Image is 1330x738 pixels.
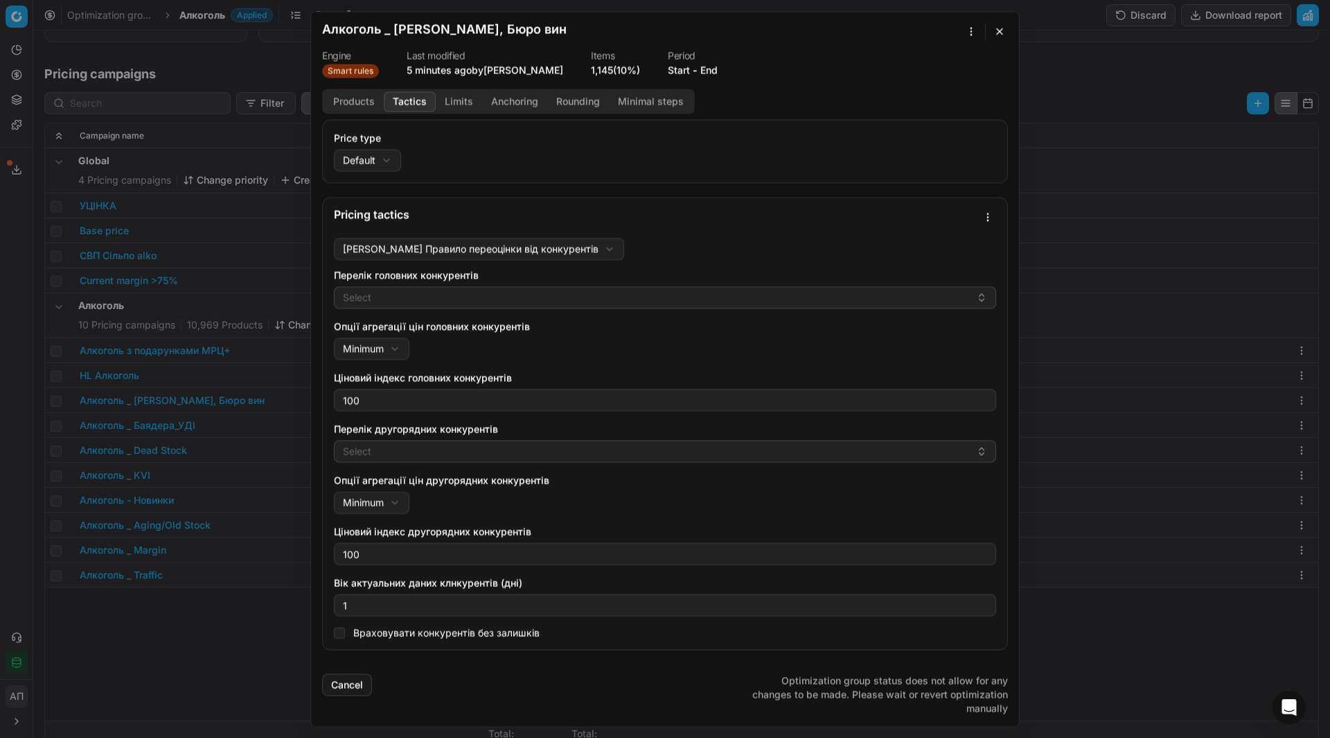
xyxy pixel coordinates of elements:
div: [PERSON_NAME] Правило переоцінки від конкурентів [343,242,598,256]
dt: Last modified [407,51,563,60]
dt: Items [591,51,640,60]
div: Pricing tactics [334,209,977,220]
label: Price type [334,131,996,145]
button: Select [334,286,996,308]
button: Products [324,91,384,112]
button: End [700,63,718,77]
a: 1,145(10%) [591,63,640,77]
button: Anchoring [482,91,547,112]
p: Optimization group status does not allow for any changes to be made. Please wait or revert optimi... [742,674,1008,715]
button: Start [668,63,690,77]
button: Tactics [384,91,436,112]
span: - [693,63,698,77]
label: Опції агрегації цін другорядних конкурентів [334,473,996,487]
label: Перелік головних конкурентів [334,268,996,282]
label: Ціновий індекс головних конкурентів [334,371,996,385]
dt: Engine [322,51,379,60]
button: Minimal steps [609,91,693,112]
h2: Алкоголь _ [PERSON_NAME], Бюро вин [322,23,567,35]
label: Перелік другорядних конкурентів [334,422,996,436]
span: Smart rules [322,64,379,78]
dt: Period [668,51,718,60]
label: Ціновий індекс другорядних конкурентів [334,525,996,538]
label: Опції агрегації цін головних конкурентів [334,319,996,333]
label: Враховувати конкурентів без залишків [353,627,540,638]
button: Cancel [322,674,372,696]
button: Limits [436,91,482,112]
label: Вік актуальних даних клнкурентів (дні) [334,576,996,590]
button: Select [334,440,996,462]
button: Rounding [547,91,609,112]
span: 5 minutes ago by [PERSON_NAME] [407,64,563,76]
